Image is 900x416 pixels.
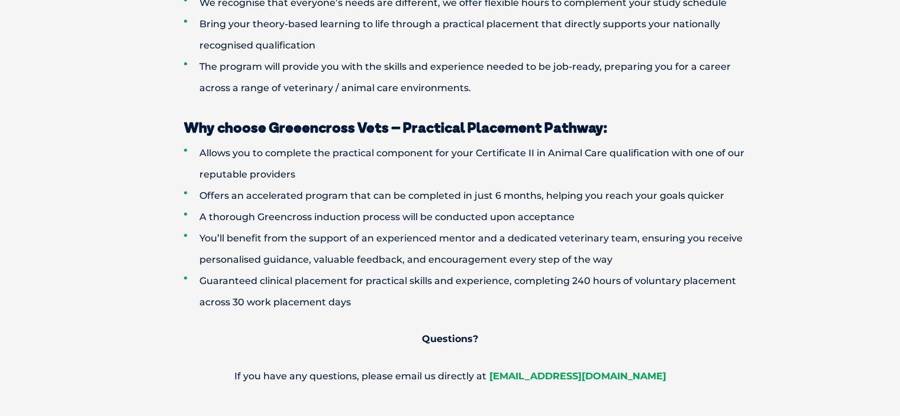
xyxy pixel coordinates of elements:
li: Offers an accelerated program that can be completed in just 6 months, helping you reach your goal... [184,185,758,207]
strong: Questions? [422,333,478,344]
li: Bring your theory-based learning to life through a practical placement that directly supports you... [184,14,758,56]
li: Guaranteed clinical placement for practical skills and experience, completing 240 hours of volunt... [184,270,758,313]
li: A thorough Greencross induction process will be conducted upon acceptance [184,207,758,228]
li: Allows you to complete the practical component for your Certificate II in Animal Care qualificati... [184,143,758,185]
a: [EMAIL_ADDRESS][DOMAIN_NAME] [489,370,666,382]
p: If you have any questions, please email us directly at [143,366,758,387]
strong: Why choose Greeencross Vets – Practical Placement Pathway: [184,118,607,136]
li: The program will provide you with the skills and experience needed to be job-ready, preparing you... [184,56,758,99]
li: You’ll benefit from the support of an experienced mentor and a dedicated veterinary team, ensurin... [184,228,758,270]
